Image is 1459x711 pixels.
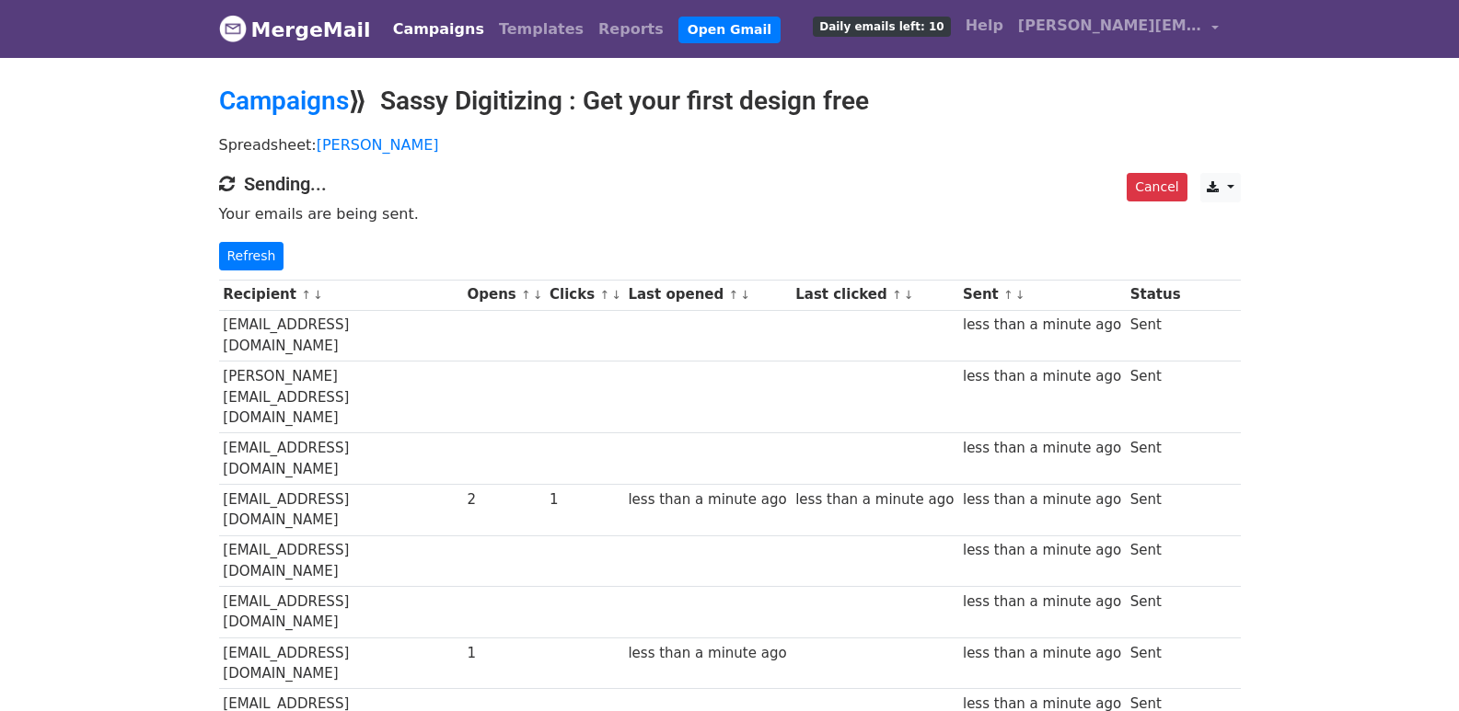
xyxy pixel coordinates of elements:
td: [EMAIL_ADDRESS][DOMAIN_NAME] [219,310,463,361]
div: less than a minute ago [963,315,1121,336]
p: Spreadsheet: [219,135,1241,155]
div: less than a minute ago [963,438,1121,459]
a: Reports [591,11,671,48]
a: Daily emails left: 10 [805,7,957,44]
a: [PERSON_NAME] [317,136,439,154]
th: Clicks [545,280,623,310]
th: Last opened [624,280,792,310]
div: less than a minute ago [963,643,1121,664]
a: ↑ [599,288,609,302]
img: MergeMail logo [219,15,247,42]
th: Last clicked [791,280,958,310]
h2: ⟫ Sassy Digitizing : Get your first design free [219,86,1241,117]
div: 1 [550,489,619,510]
td: [EMAIL_ADDRESS][DOMAIN_NAME] [219,433,463,485]
td: [EMAIL_ADDRESS][DOMAIN_NAME] [219,535,463,587]
td: [EMAIL_ADDRESS][DOMAIN_NAME] [219,484,463,535]
a: MergeMail [219,10,371,49]
a: [PERSON_NAME][EMAIL_ADDRESS][DOMAIN_NAME] [1011,7,1226,51]
a: Help [958,7,1011,44]
div: less than a minute ago [963,591,1121,613]
a: ↓ [740,288,750,302]
a: ↓ [313,288,323,302]
div: less than a minute ago [628,643,786,664]
a: Campaigns [386,11,492,48]
p: Your emails are being sent. [219,204,1241,224]
div: less than a minute ago [795,489,954,510]
td: Sent [1126,587,1185,638]
div: less than a minute ago [963,366,1121,387]
a: Templates [492,11,591,48]
a: ↓ [1015,288,1025,302]
th: Sent [958,280,1126,310]
a: Campaigns [219,86,349,116]
td: Sent [1126,310,1185,361]
a: ↓ [611,288,621,302]
div: 2 [468,489,541,510]
th: Opens [463,280,546,310]
td: Sent [1126,535,1185,587]
div: less than a minute ago [628,489,786,510]
div: less than a minute ago [963,540,1121,561]
a: Open Gmail [678,17,781,43]
td: [EMAIL_ADDRESS][DOMAIN_NAME] [219,587,463,638]
a: Cancel [1127,173,1187,201]
a: ↑ [1003,288,1013,302]
td: [PERSON_NAME][EMAIL_ADDRESS][DOMAIN_NAME] [219,361,463,433]
td: [EMAIL_ADDRESS][DOMAIN_NAME] [219,637,463,689]
a: ↑ [892,288,902,302]
a: ↓ [533,288,543,302]
th: Recipient [219,280,463,310]
td: Sent [1126,361,1185,433]
td: Sent [1126,637,1185,689]
a: Refresh [219,242,284,270]
td: Sent [1126,484,1185,535]
a: ↑ [521,288,531,302]
div: less than a minute ago [963,489,1121,510]
a: ↑ [301,288,311,302]
td: Sent [1126,433,1185,485]
a: ↓ [904,288,914,302]
span: Daily emails left: 10 [813,17,950,37]
th: Status [1126,280,1185,310]
a: ↑ [728,288,738,302]
span: [PERSON_NAME][EMAIL_ADDRESS][DOMAIN_NAME] [1018,15,1202,37]
h4: Sending... [219,173,1241,195]
div: 1 [468,643,541,664]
